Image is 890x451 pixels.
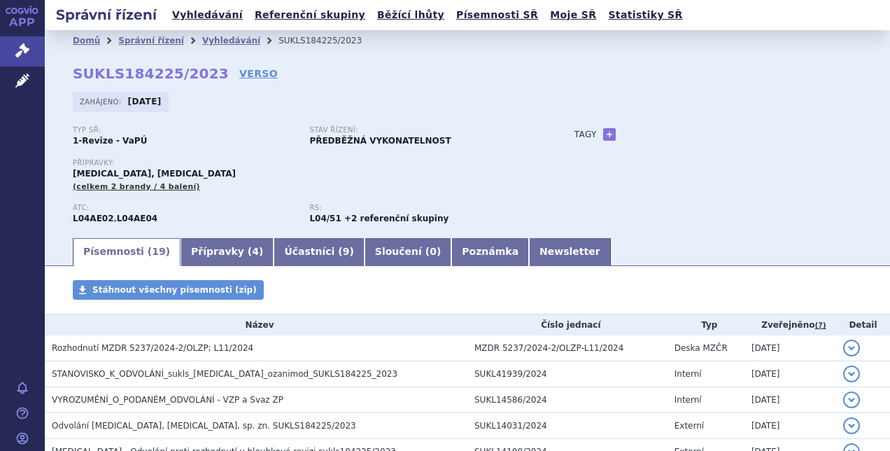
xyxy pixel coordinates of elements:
span: Externí [674,421,704,431]
li: SUKLS184225/2023 [278,30,380,51]
strong: +2 referenční skupiny [344,214,448,223]
p: Přípravky: [73,159,546,167]
span: 4 [252,246,259,257]
th: Číslo jednací [467,314,667,335]
div: , [73,204,309,225]
span: Deska MZČR [674,343,728,353]
button: detail [843,340,860,356]
a: Newsletter [529,238,611,266]
span: STANOVISKO_K_ODVOLÁNÍ_sukls_ponesimod_ozanimod_SUKLS184225_2023 [52,369,397,379]
span: 9 [343,246,350,257]
abbr: (?) [815,321,826,331]
button: detail [843,417,860,434]
p: RS: [309,204,532,212]
a: Písemnosti (19) [73,238,181,266]
strong: SUKLS184225/2023 [73,65,229,82]
span: Interní [674,369,702,379]
th: Detail [836,314,890,335]
a: Správní řízení [118,36,184,46]
span: Stáhnout všechny písemnosti (zip) [92,285,257,295]
td: [DATE] [744,413,836,439]
p: Typ SŘ: [73,126,295,134]
strong: ozanimod [309,214,341,223]
td: [DATE] [744,387,836,413]
td: SUKL14586/2024 [467,387,667,413]
a: Běžící lhůty [373,6,448,25]
span: (celkem 2 brandy / 4 balení) [73,182,200,191]
a: Přípravky (4) [181,238,274,266]
p: ATC: [73,204,295,212]
a: Statistiky SŘ [604,6,686,25]
a: Vyhledávání [168,6,247,25]
a: Domů [73,36,100,46]
td: SUKL14031/2024 [467,413,667,439]
a: Vyhledávání [202,36,260,46]
td: MZDR 5237/2024-2/OLZP-L11/2024 [467,335,667,361]
a: Referenční skupiny [250,6,369,25]
span: [MEDICAL_DATA], [MEDICAL_DATA] [73,169,236,179]
strong: PŘEDBĚŽNÁ VYKONATELNOST [309,136,451,146]
span: VYROZUMĚNÍ_O_PODANÉM_ODVOLÁNÍ - VZP a Svaz ZP [52,395,283,405]
a: Poznámka [451,238,529,266]
a: Moje SŘ [546,6,600,25]
strong: [DATE] [128,97,162,106]
span: 19 [152,246,165,257]
h2: Správní řízení [45,5,168,25]
span: 0 [430,246,437,257]
td: SUKL41939/2024 [467,361,667,387]
a: VERSO [239,67,278,81]
a: Písemnosti SŘ [452,6,542,25]
a: Stáhnout všechny písemnosti (zip) [73,280,264,300]
button: detail [843,391,860,408]
a: Sloučení (0) [365,238,451,266]
strong: PONESIMOD [117,214,158,223]
a: Účastníci (9) [274,238,364,266]
th: Zveřejněno [744,314,836,335]
span: Interní [674,395,702,405]
span: Odvolání PONVORY, ZEPOSIA, sp. zn. SUKLS184225/2023 [52,421,356,431]
a: + [603,128,616,141]
span: Rozhodnutí MZDR 5237/2024-2/OLZP; L11/2024 [52,343,253,353]
td: [DATE] [744,361,836,387]
h3: Tagy [574,126,597,143]
p: Stav řízení: [309,126,532,134]
th: Typ [667,314,744,335]
th: Název [45,314,467,335]
strong: 1-Revize - VaPÚ [73,136,147,146]
button: detail [843,366,860,382]
strong: OZANIMOD [73,214,114,223]
span: Zahájeno: [80,96,124,107]
td: [DATE] [744,335,836,361]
